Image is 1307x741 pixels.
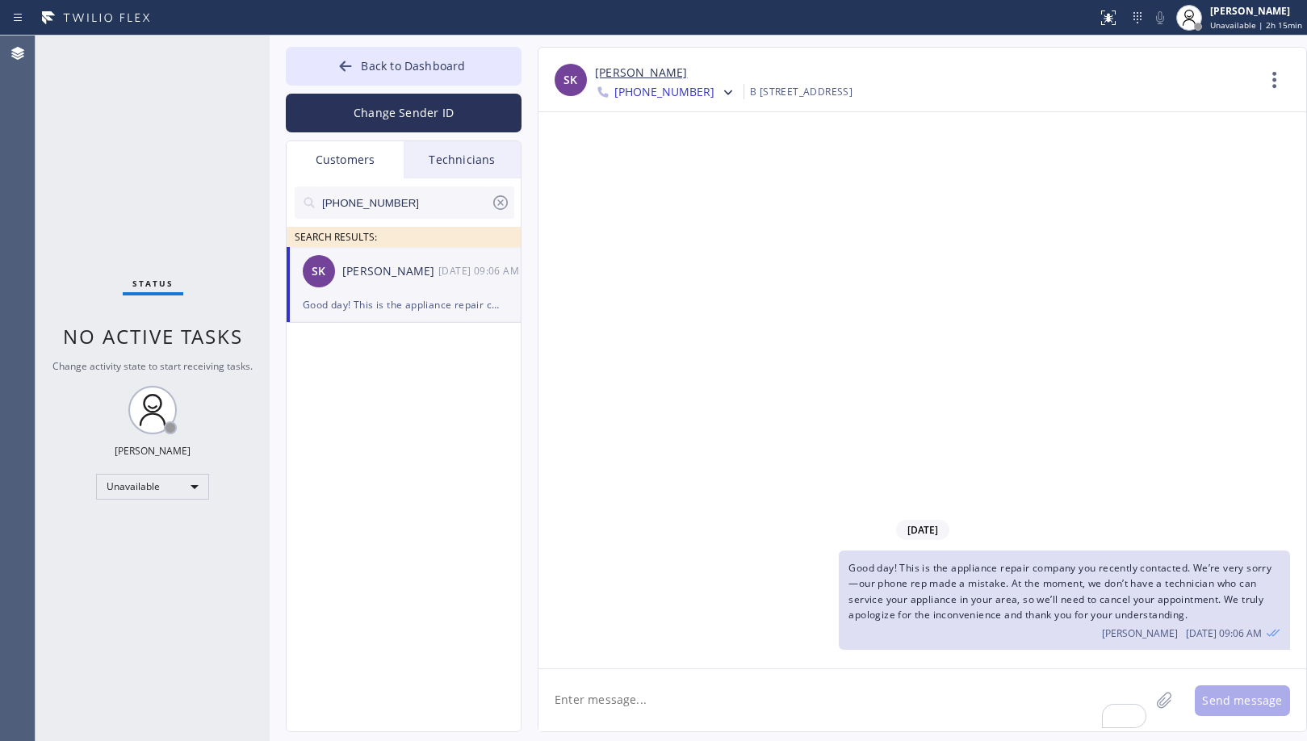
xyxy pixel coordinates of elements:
[63,323,243,350] span: No active tasks
[839,551,1290,650] div: 09/16/2025 9:06 AM
[595,64,687,82] a: [PERSON_NAME]
[96,474,209,500] div: Unavailable
[115,444,191,458] div: [PERSON_NAME]
[1210,19,1302,31] span: Unavailable | 2h 15min
[342,262,438,281] div: [PERSON_NAME]
[1186,626,1262,640] span: [DATE] 09:06 AM
[614,84,714,103] span: [PHONE_NUMBER]
[563,71,577,90] span: SK
[361,58,465,73] span: Back to Dashboard
[896,520,949,540] span: [DATE]
[312,262,325,281] span: SK
[404,141,521,178] div: Technicians
[132,278,174,289] span: Status
[1102,626,1178,640] span: [PERSON_NAME]
[848,561,1271,622] span: Good day! This is the appliance repair company you recently contacted. We’re very sorry—our phone...
[286,94,522,132] button: Change Sender ID
[303,295,505,314] div: Good day! This is the appliance repair company you recently contacted. We’re very sorry—our phone...
[438,262,522,280] div: 09/16/2025 9:06 AM
[52,359,253,373] span: Change activity state to start receiving tasks.
[295,230,377,244] span: SEARCH RESULTS:
[538,669,1150,731] textarea: To enrich screen reader interactions, please activate Accessibility in Grammarly extension settings
[286,47,522,86] button: Back to Dashboard
[1149,6,1171,29] button: Mute
[1195,685,1290,716] button: Send message
[750,82,852,101] div: B [STREET_ADDRESS]
[287,141,404,178] div: Customers
[320,186,491,219] input: Search
[1210,4,1302,18] div: [PERSON_NAME]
